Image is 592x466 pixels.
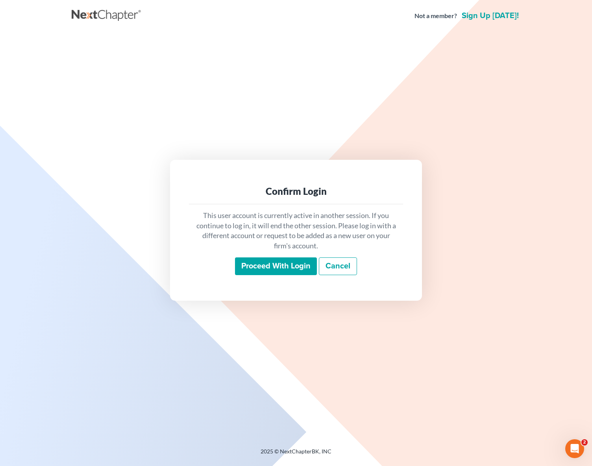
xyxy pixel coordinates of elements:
strong: Not a member? [414,11,457,20]
div: 2025 © NextChapterBK, INC [72,448,520,462]
iframe: Intercom live chat [565,439,584,458]
p: This user account is currently active in another session. If you continue to log in, it will end ... [195,211,397,251]
a: Sign up [DATE]! [460,12,520,20]
a: Cancel [319,257,357,276]
input: Proceed with login [235,257,317,276]
span: 2 [581,439,588,446]
div: Confirm Login [195,185,397,198]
